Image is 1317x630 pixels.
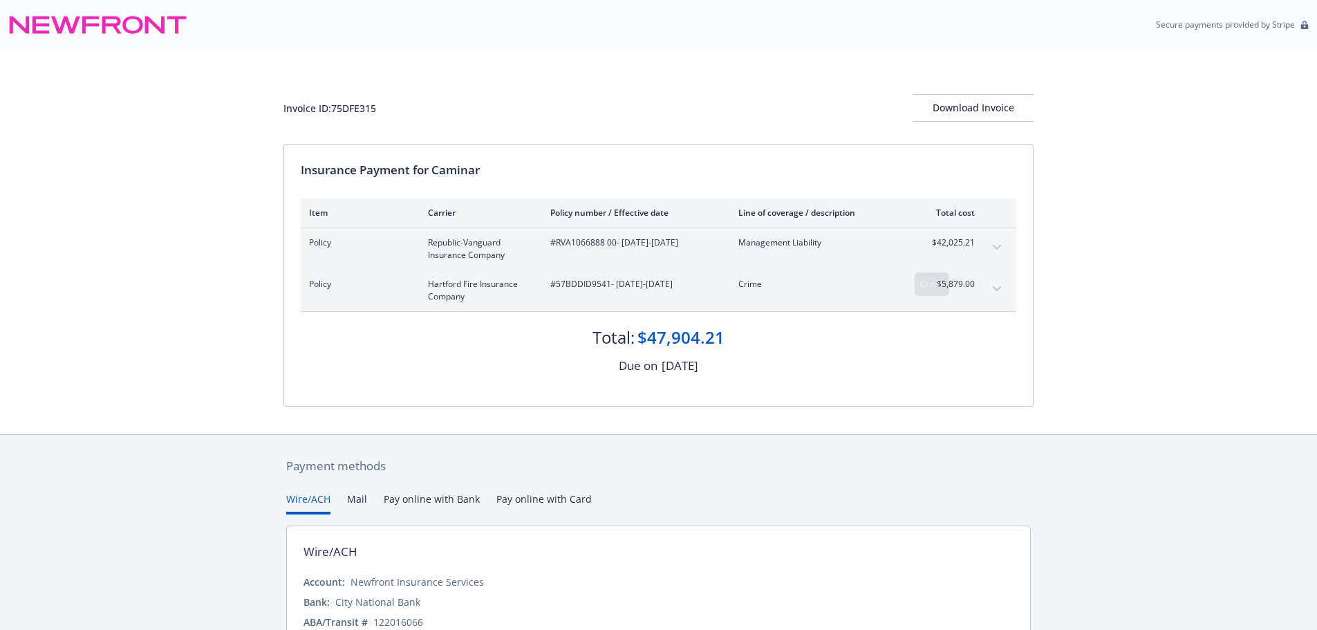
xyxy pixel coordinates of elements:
div: Carrier [428,207,528,219]
button: Wire/ACH [286,492,330,515]
span: Hartford Fire Insurance Company [428,278,528,303]
div: Newfront Insurance Services [351,575,484,589]
p: Secure payments provided by Stripe [1156,19,1295,30]
div: Item [309,207,406,219]
span: #57BDDID9541 - [DATE]-[DATE] [550,278,716,290]
div: 122016066 [373,615,423,629]
div: Policy number / Effective date [550,207,716,219]
div: Total: [592,326,635,349]
div: Download Invoice [913,95,1034,121]
span: Management Liability [738,237,901,249]
div: Wire/ACH [303,543,357,561]
div: Insurance Payment for Caminar [301,161,1016,179]
div: PolicyRepublic-Vanguard Insurance Company#RVA1066888 00- [DATE]-[DATE]Management Liability$42,025... [301,228,1016,270]
span: Policy [309,237,406,249]
button: Mail [347,492,367,515]
div: City National Bank [335,595,420,609]
div: Line of coverage / description [738,207,901,219]
div: PolicyHartford Fire Insurance Company#57BDDID9541- [DATE]-[DATE]Crime$5,879.00expand content [301,270,1016,311]
span: Republic-Vanguard Insurance Company [428,237,528,261]
div: Total cost [923,207,975,219]
div: Payment methods [286,457,1031,475]
div: Invoice ID: 75DFE315 [283,101,376,115]
button: Pay online with Bank [384,492,480,515]
button: Pay online with Card [496,492,592,515]
button: expand content [986,237,1008,259]
button: Download Invoice [913,94,1034,122]
span: Policy [309,278,406,290]
div: Bank: [303,595,330,609]
span: Crime [738,278,901,290]
span: #RVA1066888 00 - [DATE]-[DATE] [550,237,716,249]
button: expand content [986,278,1008,300]
span: $42,025.21 [923,237,975,249]
div: Account: [303,575,345,589]
div: [DATE] [662,357,698,375]
div: Due on [619,357,657,375]
div: ABA/Transit # [303,615,368,629]
div: $47,904.21 [637,326,725,349]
